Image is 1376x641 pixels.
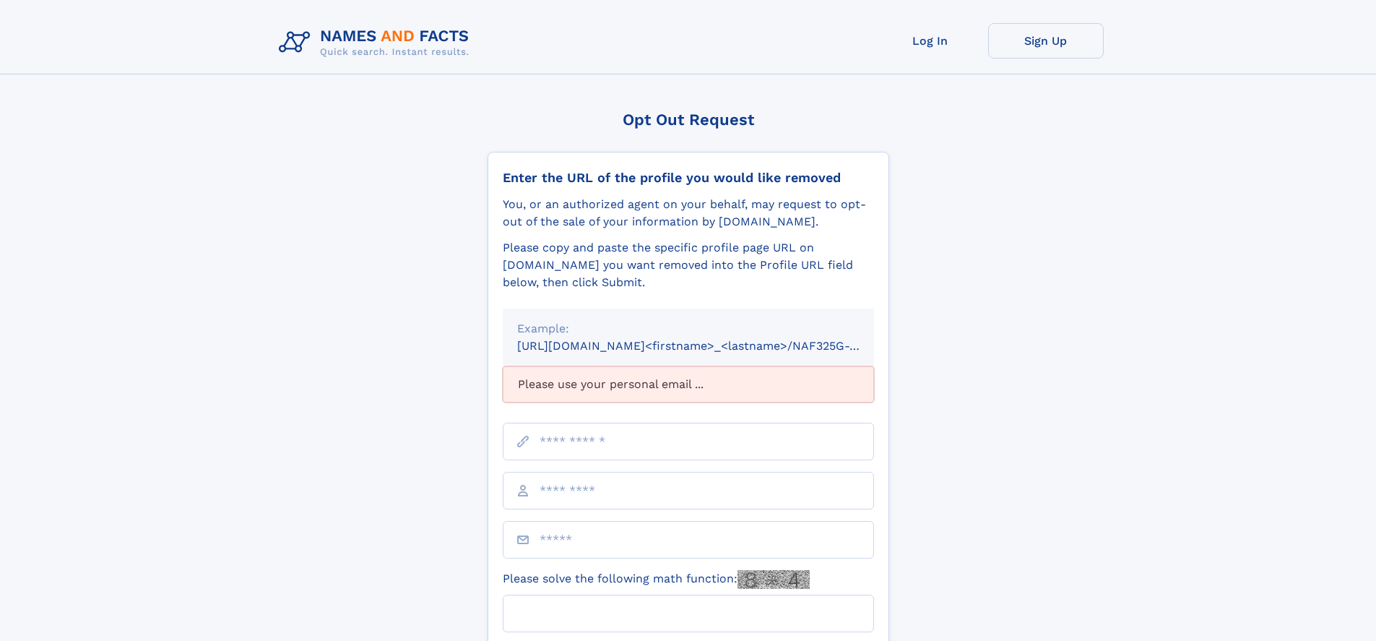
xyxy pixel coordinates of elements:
div: You, or an authorized agent on your behalf, may request to opt-out of the sale of your informatio... [503,196,874,231]
small: [URL][DOMAIN_NAME]<firstname>_<lastname>/NAF325G-xxxxxxxx [517,339,901,353]
img: Logo Names and Facts [273,23,481,62]
a: Sign Up [988,23,1104,59]
div: Opt Out Request [488,111,889,129]
div: Example: [517,320,860,337]
a: Log In [873,23,988,59]
div: Enter the URL of the profile you would like removed [503,170,874,186]
div: Please copy and paste the specific profile page URL on [DOMAIN_NAME] you want removed into the Pr... [503,239,874,291]
label: Please solve the following math function: [503,570,810,589]
div: Please use your personal email ... [503,366,874,403]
